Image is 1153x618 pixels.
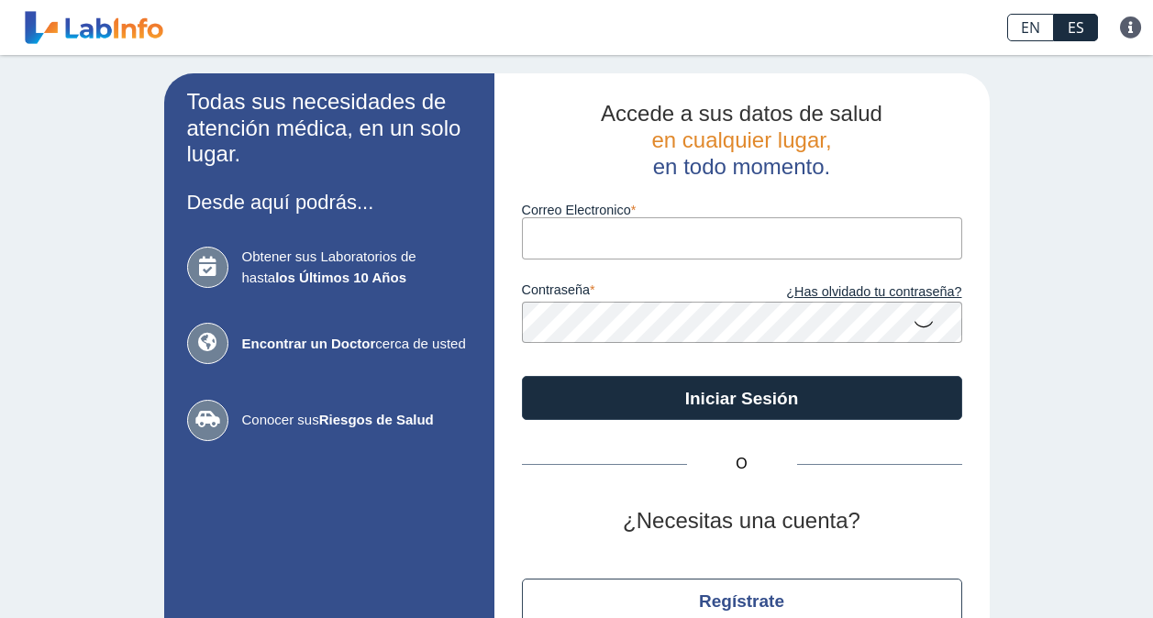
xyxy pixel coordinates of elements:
[242,247,471,288] span: Obtener sus Laboratorios de hasta
[242,336,376,351] b: Encontrar un Doctor
[522,282,742,303] label: contraseña
[522,376,962,420] button: Iniciar Sesión
[1007,14,1054,41] a: EN
[1054,14,1098,41] a: ES
[653,154,830,179] span: en todo momento.
[187,191,471,214] h3: Desde aquí podrás...
[522,203,962,217] label: Correo Electronico
[687,453,797,475] span: O
[601,101,882,126] span: Accede a sus datos de salud
[742,282,962,303] a: ¿Has olvidado tu contraseña?
[522,508,962,535] h2: ¿Necesitas una cuenta?
[187,89,471,168] h2: Todas sus necesidades de atención médica, en un solo lugar.
[990,546,1133,598] iframe: Help widget launcher
[242,410,471,431] span: Conocer sus
[275,270,406,285] b: los Últimos 10 Años
[651,127,831,152] span: en cualquier lugar,
[319,412,434,427] b: Riesgos de Salud
[242,334,471,355] span: cerca de usted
